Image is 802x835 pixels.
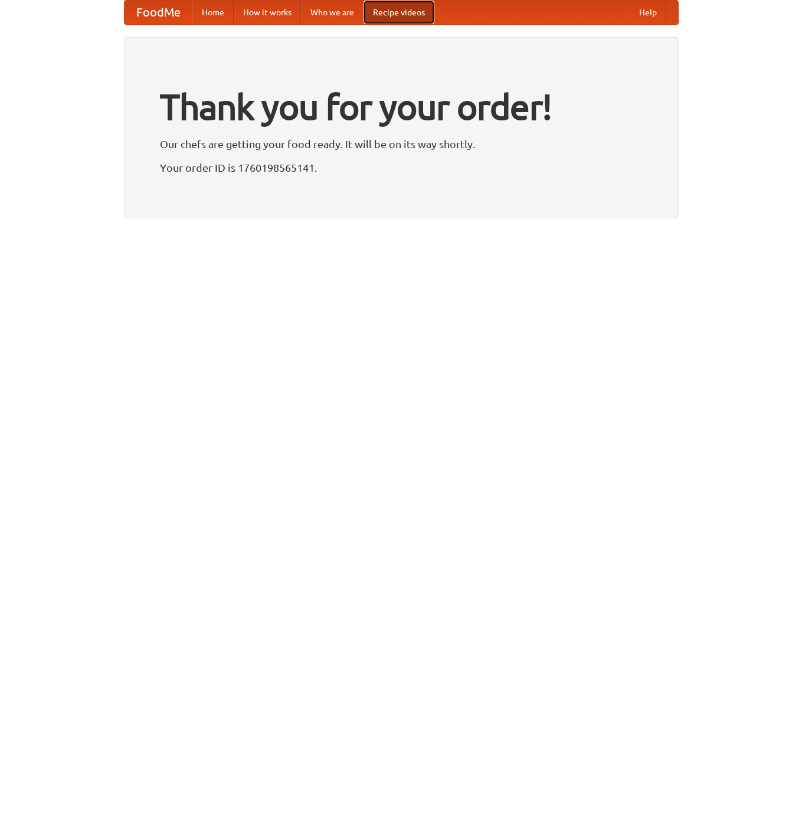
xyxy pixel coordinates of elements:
[234,1,301,24] a: How it works
[301,1,364,24] a: Who we are
[192,1,234,24] a: Home
[160,159,643,176] p: Your order ID is 1760198565141.
[125,1,192,24] a: FoodMe
[160,78,643,135] h1: Thank you for your order!
[364,1,434,24] a: Recipe videos
[160,135,643,153] p: Our chefs are getting your food ready. It will be on its way shortly.
[630,1,666,24] a: Help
